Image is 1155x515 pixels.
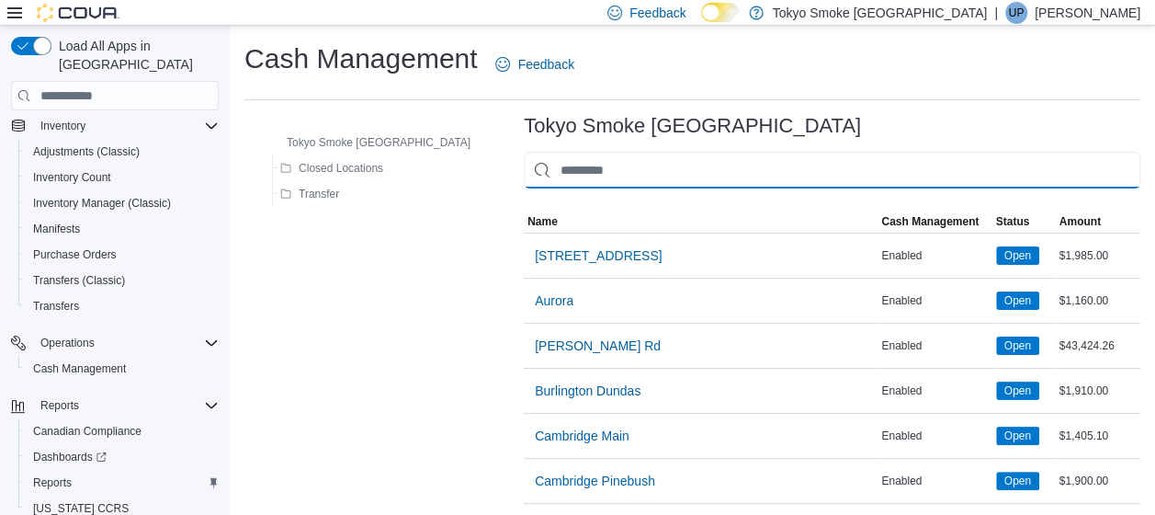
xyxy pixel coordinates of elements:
[33,475,72,490] span: Reports
[299,161,383,176] span: Closed Locations
[33,332,219,354] span: Operations
[878,211,991,233] button: Cash Management
[18,444,226,470] a: Dashboards
[33,144,140,159] span: Adjustments (Classic)
[1056,335,1140,357] div: $43,424.26
[1004,473,1031,489] span: Open
[26,244,124,266] a: Purchase Orders
[287,135,470,150] span: Tokyo Smoke [GEOGRAPHIC_DATA]
[517,55,573,74] span: Feedback
[26,192,219,214] span: Inventory Manager (Classic)
[273,157,391,179] button: Closed Locations
[18,470,226,496] button: Reports
[1056,380,1140,402] div: $1,910.00
[527,214,558,229] span: Name
[878,335,991,357] div: Enabled
[1009,2,1025,24] span: UP
[1004,247,1031,264] span: Open
[701,3,740,22] input: Dark Mode
[18,139,226,165] button: Adjustments (Classic)
[18,418,226,444] button: Canadian Compliance
[527,327,668,364] button: [PERSON_NAME] Rd
[37,4,119,22] img: Cova
[4,330,226,356] button: Operations
[996,472,1039,490] span: Open
[26,166,119,189] a: Inventory Count
[878,290,991,312] div: Enabled
[18,356,226,382] button: Cash Management
[996,337,1039,355] span: Open
[33,395,86,417] button: Reports
[26,472,219,494] span: Reports
[18,190,226,216] button: Inventory Manager (Classic)
[629,4,685,22] span: Feedback
[26,446,114,468] a: Dashboards
[299,187,339,201] span: Transfer
[996,292,1039,310] span: Open
[994,2,998,24] p: |
[4,393,226,418] button: Reports
[33,222,80,236] span: Manifests
[26,420,219,442] span: Canadian Compliance
[26,141,219,163] span: Adjustments (Classic)
[33,332,102,354] button: Operations
[33,196,171,211] span: Inventory Manager (Classic)
[881,214,979,229] span: Cash Management
[488,46,581,83] a: Feedback
[527,372,648,409] button: Burlington Dundas
[244,40,477,77] h1: Cash Management
[535,382,640,400] span: Burlington Dundas
[26,295,86,317] a: Transfers
[273,183,346,205] button: Transfer
[18,165,226,190] button: Inventory Count
[261,132,478,154] button: Tokyo Smoke [GEOGRAPHIC_DATA]
[996,246,1039,265] span: Open
[26,446,219,468] span: Dashboards
[33,247,117,262] span: Purchase Orders
[26,269,132,292] a: Transfers (Classic)
[40,119,85,133] span: Inventory
[1004,383,1031,399] span: Open
[878,425,991,447] div: Enabled
[33,450,107,464] span: Dashboards
[26,218,219,240] span: Manifests
[33,424,142,439] span: Canadian Compliance
[1004,428,1031,444] span: Open
[18,242,226,268] button: Purchase Orders
[26,358,219,380] span: Cash Management
[1056,425,1140,447] div: $1,405.10
[4,113,226,139] button: Inventory
[535,472,655,490] span: Cambridge Pinebush
[527,282,581,319] button: Aurora
[1004,338,1031,354] span: Open
[535,427,629,445] span: Cambridge Main
[26,141,147,163] a: Adjustments (Classic)
[26,269,219,292] span: Transfers (Classic)
[26,244,219,266] span: Purchase Orders
[26,218,87,240] a: Manifests
[996,382,1039,400] span: Open
[26,420,149,442] a: Canadian Compliance
[33,273,125,288] span: Transfers (Classic)
[1056,290,1140,312] div: $1,160.00
[535,292,573,310] span: Aurora
[33,170,111,185] span: Inventory Count
[33,115,93,137] button: Inventory
[535,246,662,265] span: [STREET_ADDRESS]
[878,470,991,492] div: Enabled
[18,216,226,242] button: Manifests
[26,295,219,317] span: Transfers
[1056,245,1140,267] div: $1,985.00
[1005,2,1027,24] div: Unike Patel
[1056,211,1140,233] button: Amount
[527,237,669,274] button: [STREET_ADDRESS]
[1035,2,1140,24] p: [PERSON_NAME]
[51,37,219,74] span: Load All Apps in [GEOGRAPHIC_DATA]
[527,418,637,454] button: Cambridge Main
[524,152,1140,189] input: This is a search bar. As you type, the results lower in the page will automatically filter.
[26,472,79,494] a: Reports
[40,398,79,413] span: Reports
[1059,214,1101,229] span: Amount
[18,268,226,293] button: Transfers (Classic)
[773,2,988,24] p: Tokyo Smoke [GEOGRAPHIC_DATA]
